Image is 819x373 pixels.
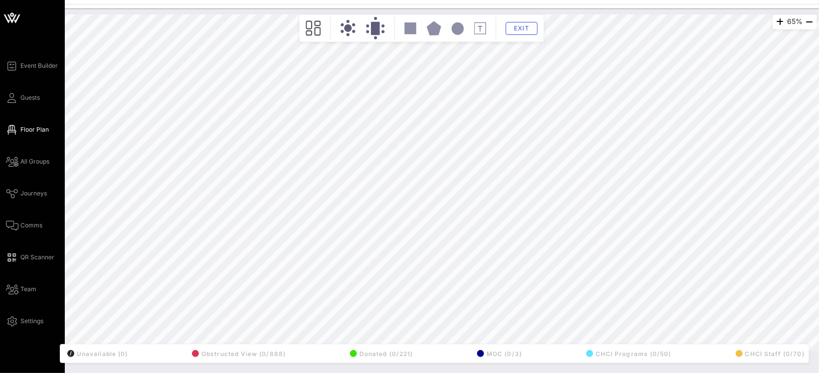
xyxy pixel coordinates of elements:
span: All Groups [20,157,49,166]
span: Floor Plan [20,125,49,134]
span: Event Builder [20,61,58,70]
span: Guests [20,93,40,102]
span: Journeys [20,189,47,198]
a: Settings [6,315,43,327]
a: QR Scanner [6,251,54,263]
span: Exit [512,24,531,32]
span: Comms [20,221,42,230]
a: Team [6,283,36,295]
button: Exit [505,22,537,35]
div: 65% [773,14,817,29]
span: Settings [20,317,43,326]
a: Guests [6,92,40,104]
a: Comms [6,219,42,231]
span: Team [20,285,36,294]
a: Journeys [6,187,47,199]
a: All Groups [6,156,49,168]
a: Event Builder [6,60,58,72]
a: Floor Plan [6,124,49,136]
span: QR Scanner [20,253,54,262]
